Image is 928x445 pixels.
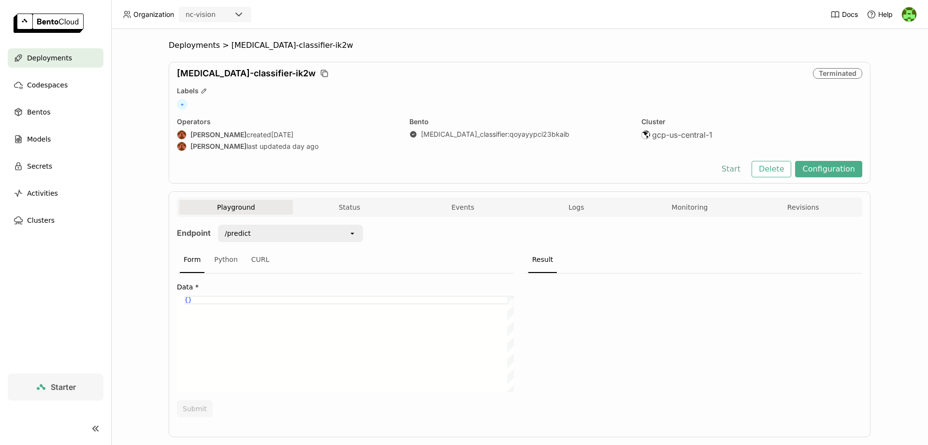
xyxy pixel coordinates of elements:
[842,10,858,19] span: Docs
[902,7,916,22] img: Senad Redzic
[652,130,712,140] span: gcp-us-central-1
[177,130,186,139] img: Akash Bhandari
[169,41,220,50] span: Deployments
[27,106,50,118] span: Bentos
[409,117,630,126] div: Bento
[177,142,398,151] div: last updated
[190,130,246,139] strong: [PERSON_NAME]
[8,373,103,401] a: Starter
[179,200,293,215] button: Playground
[795,161,862,177] button: Configuration
[8,75,103,95] a: Codespaces
[406,200,520,215] button: Events
[177,142,186,151] img: Akash Bhandari
[528,247,557,273] div: Result
[169,41,870,50] nav: Breadcrumbs navigation
[878,10,893,19] span: Help
[14,14,84,33] img: logo
[225,229,251,238] div: /predict
[746,200,860,215] button: Revisions
[177,68,316,79] span: [MEDICAL_DATA]-classifier-ik2w
[186,10,216,19] div: nc-vision
[830,10,858,19] a: Docs
[177,228,211,238] strong: Endpoint
[177,283,514,291] label: Data *
[27,79,68,91] span: Codespaces
[867,10,893,19] div: Help
[8,184,103,203] a: Activities
[641,117,862,126] div: Cluster
[27,215,55,226] span: Clusters
[190,142,246,151] strong: [PERSON_NAME]
[180,247,204,273] div: Form
[8,211,103,230] a: Clusters
[177,99,188,110] span: +
[27,52,72,64] span: Deployments
[252,229,253,238] input: Selected /predict.
[348,230,356,237] svg: open
[633,200,747,215] button: Monitoring
[8,48,103,68] a: Deployments
[210,247,242,273] div: Python
[220,41,232,50] span: >
[133,10,174,19] span: Organization
[287,142,319,151] span: a day ago
[813,68,862,79] div: Terminated
[271,130,293,139] span: [DATE]
[177,117,398,126] div: Operators
[217,10,217,20] input: Selected nc-vision.
[27,187,58,199] span: Activities
[177,86,862,95] div: Labels
[293,200,406,215] button: Status
[568,203,584,212] span: Logs
[247,247,274,273] div: CURL
[188,297,191,303] span: }
[714,161,748,177] button: Start
[27,160,52,172] span: Secrets
[51,382,76,392] span: Starter
[752,161,792,177] button: Delete
[185,297,188,303] span: {
[232,41,353,50] span: [MEDICAL_DATA]-classifier-ik2w
[177,400,213,417] button: Submit
[8,129,103,149] a: Models
[177,130,398,140] div: created
[8,102,103,122] a: Bentos
[8,157,103,176] a: Secrets
[421,130,569,139] a: [MEDICAL_DATA]_classifier:qoyayypci23bkaib
[27,133,51,145] span: Models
